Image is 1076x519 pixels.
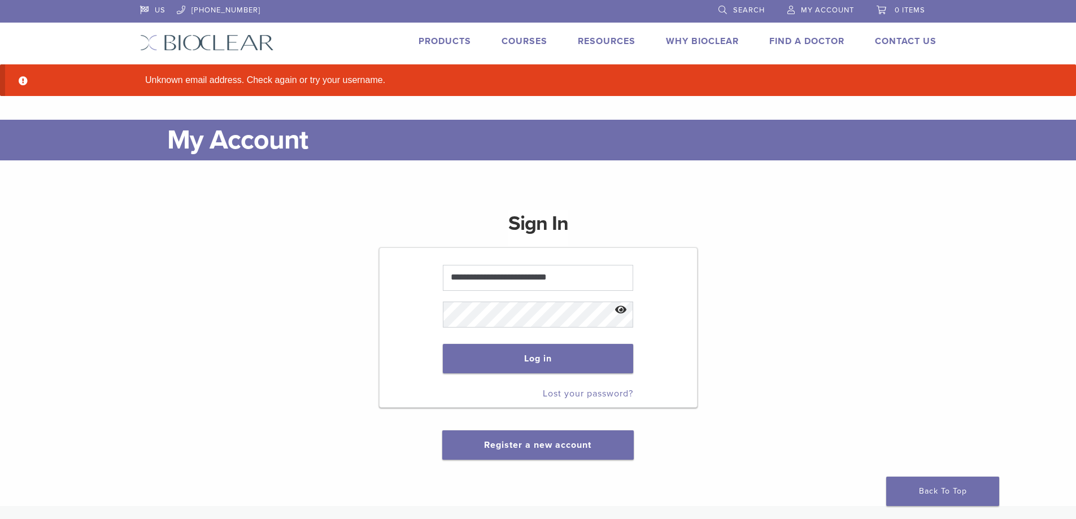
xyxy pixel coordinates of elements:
span: My Account [801,6,854,15]
span: 0 items [895,6,925,15]
a: Why Bioclear [666,36,739,47]
a: Lost your password? [543,388,633,399]
a: Resources [578,36,635,47]
a: Back To Top [886,477,999,506]
button: Show password [609,296,633,325]
a: Contact Us [875,36,936,47]
h1: My Account [167,120,936,160]
img: Bioclear [140,34,274,51]
a: Register a new account [484,439,591,451]
a: Products [419,36,471,47]
button: Register a new account [442,430,633,460]
button: Log in [443,344,633,373]
a: Find A Doctor [769,36,844,47]
h1: Sign In [508,210,568,246]
a: Courses [502,36,547,47]
span: Search [733,6,765,15]
li: Unknown email address. Check again or try your username. [141,73,954,87]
